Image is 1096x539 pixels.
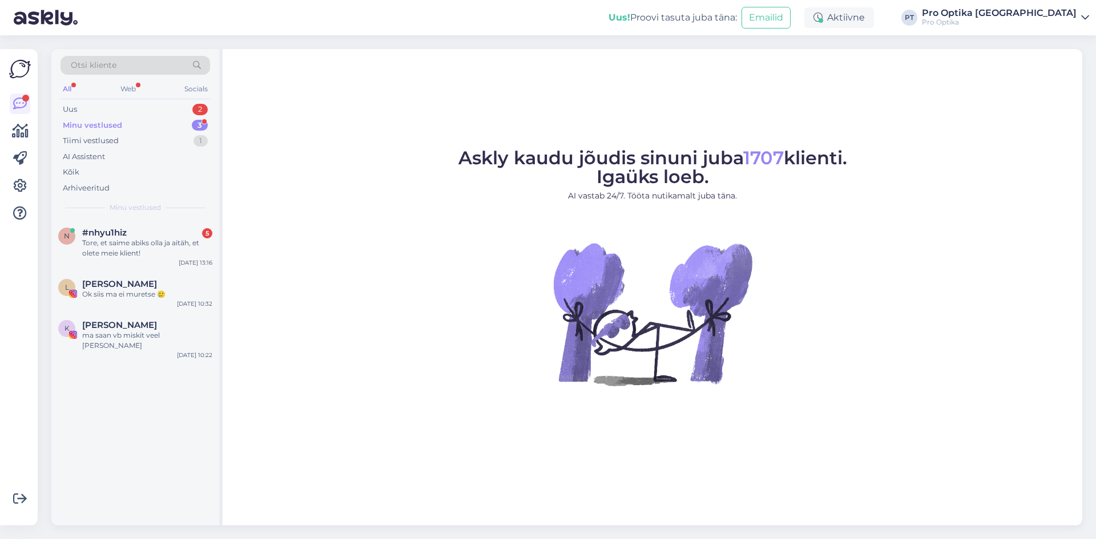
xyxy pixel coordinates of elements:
[177,299,212,308] div: [DATE] 10:32
[192,120,208,131] div: 3
[922,9,1089,27] a: Pro Optika [GEOGRAPHIC_DATA]Pro Optika
[804,7,874,28] div: Aktiivne
[82,330,212,351] div: ma saan vb miskit veel [PERSON_NAME]
[743,147,784,169] span: 1707
[63,183,110,194] div: Arhiveeritud
[65,324,70,333] span: K
[550,211,755,416] img: No Chat active
[609,11,737,25] div: Proovi tasuta juba täna:
[63,120,122,131] div: Minu vestlused
[110,202,161,213] span: Minu vestlused
[901,10,917,26] div: PT
[63,104,77,115] div: Uus
[118,82,138,96] div: Web
[64,232,70,240] span: n
[61,82,74,96] div: All
[63,167,79,178] div: Kõik
[82,238,212,258] div: Tore, et saime abiks olla ja aitäh, et olete meie klient!
[742,7,791,29] button: Emailid
[82,228,127,238] span: #nhyu1hiz
[458,190,847,202] p: AI vastab 24/7. Tööta nutikamalt juba täna.
[609,12,630,23] b: Uus!
[202,228,212,238] div: 5
[71,59,116,71] span: Otsi kliente
[82,289,212,299] div: Ok siis ma ei muretse 🥲
[922,9,1077,18] div: Pro Optika [GEOGRAPHIC_DATA]
[177,351,212,359] div: [DATE] 10:22
[65,283,69,291] span: L
[179,258,212,267] div: [DATE] 13:16
[82,320,157,330] span: Klaudia Tiitsmaa
[182,82,210,96] div: Socials
[458,147,847,188] span: Askly kaudu jõudis sinuni juba klienti. Igaüks loeb.
[192,104,208,115] div: 2
[194,135,208,147] div: 1
[82,279,157,289] span: Liisi Eesmaa
[9,58,31,80] img: Askly Logo
[63,135,119,147] div: Tiimi vestlused
[922,18,1077,27] div: Pro Optika
[63,151,105,163] div: AI Assistent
